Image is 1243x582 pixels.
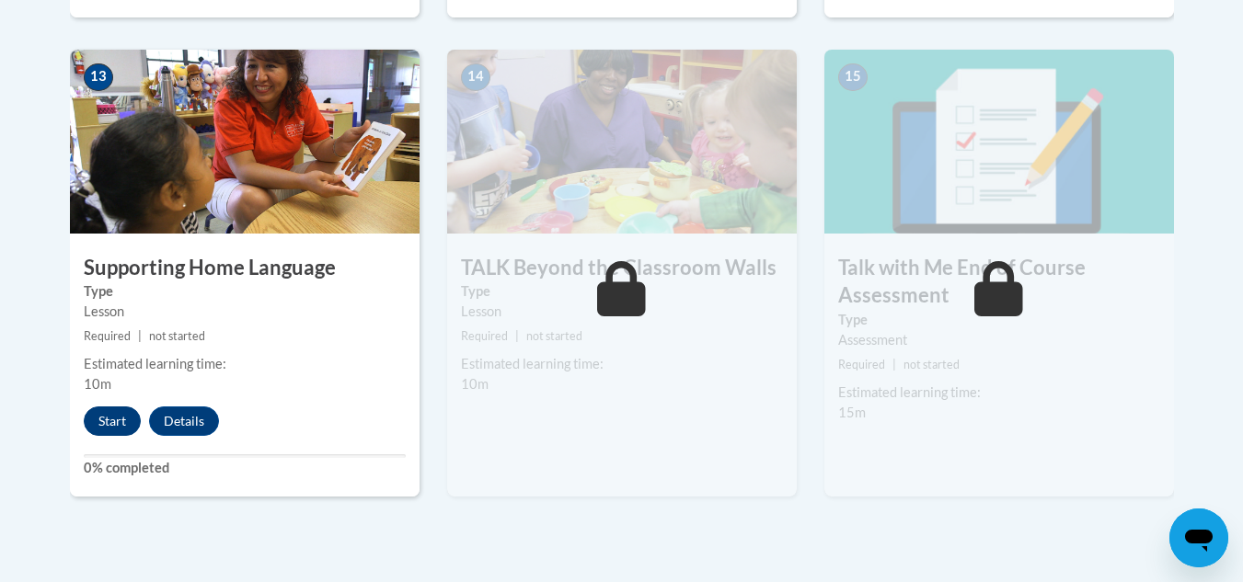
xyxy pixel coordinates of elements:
span: 15m [838,405,866,420]
span: not started [149,329,205,343]
img: Course Image [70,50,420,234]
div: Lesson [461,302,783,322]
div: Estimated learning time: [838,382,1160,403]
span: 13 [84,63,113,91]
img: Course Image [824,50,1174,234]
div: Estimated learning time: [84,354,406,374]
span: | [138,329,142,343]
span: not started [903,358,960,371]
button: Details [149,406,219,436]
h3: TALK Beyond the Classroom Walls [447,254,797,282]
h3: Supporting Home Language [70,254,420,282]
img: Course Image [447,50,797,234]
span: Required [838,358,885,371]
span: 15 [838,63,868,91]
iframe: Button to launch messaging window [1169,508,1228,567]
span: 14 [461,63,490,91]
label: Type [84,281,406,302]
span: | [515,329,519,343]
div: Estimated learning time: [461,354,783,374]
label: 0% completed [84,458,406,478]
span: 10m [461,376,489,392]
label: Type [838,310,1160,330]
span: not started [526,329,582,343]
span: | [892,358,896,371]
span: Required [461,329,508,343]
label: Type [461,281,783,302]
span: Required [84,329,131,343]
h3: Talk with Me End of Course Assessment [824,254,1174,311]
span: 10m [84,376,111,392]
div: Lesson [84,302,406,322]
button: Start [84,406,141,436]
div: Assessment [838,330,1160,350]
